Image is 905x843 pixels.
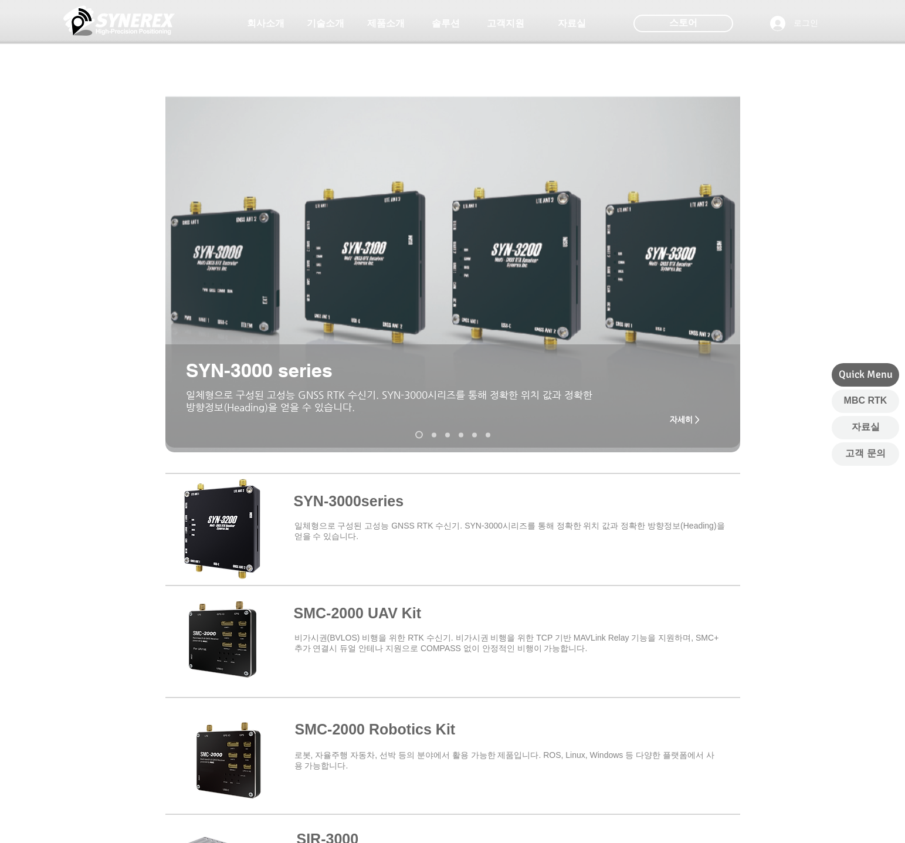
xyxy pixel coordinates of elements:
a: 솔루션 [416,12,475,35]
span: 고객지원 [487,18,524,30]
a: MRD-1000v2 [459,432,463,437]
nav: 슬라이드 [411,431,494,439]
iframe: Wix Chat [688,793,905,843]
div: 스토어 [633,15,733,32]
span: 회사소개 [247,18,284,30]
a: SMC-2000 [432,432,436,437]
span: MBC RTK [844,394,887,407]
a: MBC RTK [832,390,899,413]
div: Quick Menu [832,363,899,387]
span: 자료실 [852,421,880,434]
span: 제품소개 [367,18,405,30]
a: TDR-3000 [472,432,477,437]
span: 기술소개 [307,18,344,30]
span: 솔루션 [432,18,460,30]
img: 씨너렉스_White_simbol_대지 1.png [63,3,175,38]
a: 고객 문의 [832,442,899,466]
button: 로그인 [762,12,826,35]
a: 자료실 [543,12,601,35]
span: 자세히 > [670,415,700,424]
a: 고객지원 [476,12,535,35]
div: 슬라이드쇼 [165,80,740,452]
span: 고객 문의 [845,447,885,460]
span: Quick Menu [839,367,893,382]
a: 회사소개 [236,12,295,35]
span: 로그인 [789,18,822,29]
a: MRP-2000v2 [445,432,450,437]
span: 스토어 [669,16,697,29]
a: 자세히 > [662,408,709,431]
a: MDU-2000 UAV Kit [486,432,490,437]
span: 자료실 [558,18,586,30]
span: 일체형으로 구성된 고성능 GNSS RTK 수신기. SYN-3000시리즈를 통해 정확한 위치 값과 정확한 방향정보(Heading)을 얻을 수 있습니다. [186,389,592,413]
a: SYN-3000 series [415,431,423,439]
span: SYN-3000 series [186,359,333,381]
a: 자료실 [832,416,899,439]
span: ​비가시권(BVLOS) 비행을 위한 RTK 수신기. 비가시권 비행을 위한 TCP 기반 MAVLink Relay 기능을 지원하며, SMC+ 추가 연결시 듀얼 안테나 지원으로 C... [294,633,719,653]
a: 기술소개 [296,12,355,35]
a: 제품소개 [357,12,415,35]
